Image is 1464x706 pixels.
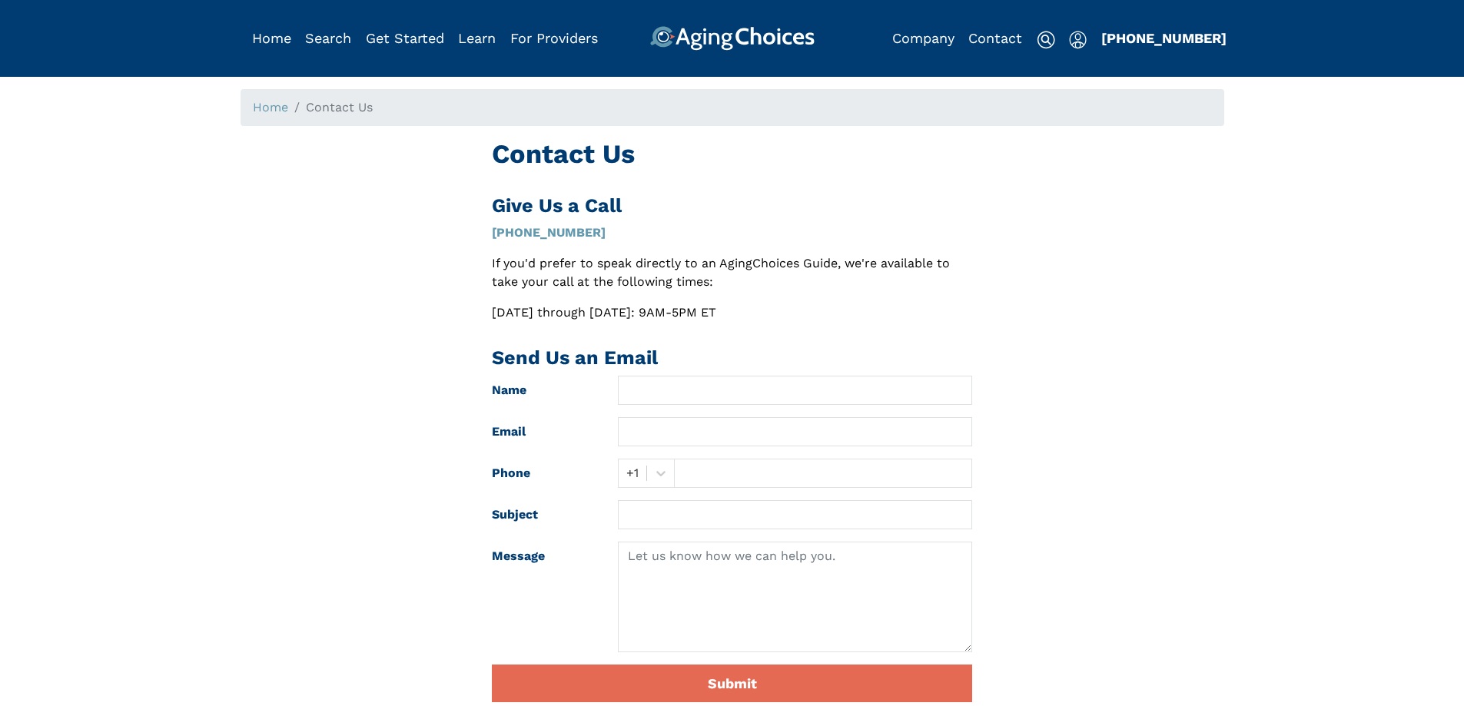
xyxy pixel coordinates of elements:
[480,376,606,405] label: Name
[492,303,972,322] p: [DATE] through [DATE]: 9AM-5PM ET
[366,30,444,46] a: Get Started
[305,30,351,46] a: Search
[1101,30,1227,46] a: [PHONE_NUMBER]
[480,542,606,652] label: Message
[492,225,606,240] a: [PHONE_NUMBER]
[892,30,954,46] a: Company
[492,254,972,291] p: If you'd prefer to speak directly to an AgingChoices Guide, we're available to take your call at ...
[480,417,606,446] label: Email
[305,26,351,51] div: Popover trigger
[458,30,496,46] a: Learn
[306,100,373,114] span: Contact Us
[1069,31,1087,49] img: user-icon.svg
[492,346,972,370] h2: Send Us an Email
[968,30,1022,46] a: Contact
[649,26,814,51] img: AgingChoices
[492,138,972,170] h1: Contact Us
[241,89,1224,126] nav: breadcrumb
[480,459,606,488] label: Phone
[492,665,972,702] button: Submit
[1069,26,1087,51] div: Popover trigger
[510,30,598,46] a: For Providers
[1037,31,1055,49] img: search-icon.svg
[253,100,288,114] a: Home
[252,30,291,46] a: Home
[492,194,972,217] h2: Give Us a Call
[480,500,606,529] label: Subject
